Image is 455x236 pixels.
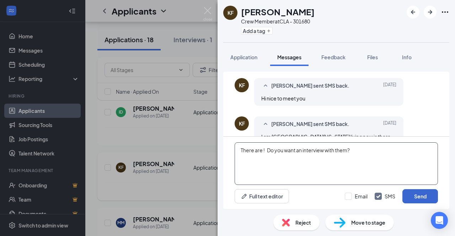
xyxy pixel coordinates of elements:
[426,8,434,16] svg: ArrowRight
[271,120,349,128] span: [PERSON_NAME] sent SMS back.
[271,82,349,90] span: [PERSON_NAME] sent SMS back.
[261,120,270,128] svg: SmallChevronUp
[383,82,396,90] span: [DATE]
[261,82,270,90] svg: SmallChevronUp
[383,120,396,128] span: [DATE]
[261,133,391,148] span: I am [GEOGRAPHIC_DATA][US_STATE] living now is there any openings for jobs at [GEOGRAPHIC_DATA] here
[431,212,448,229] div: Open Intercom Messenger
[227,9,234,16] div: KF
[402,54,412,60] span: Info
[241,27,273,34] button: PlusAdd a tag
[267,29,271,33] svg: Plus
[235,189,289,203] button: Full text editorPen
[277,54,301,60] span: Messages
[261,95,305,101] span: Hi nice to meet you
[295,219,311,226] span: Reject
[235,142,438,185] textarea: There are ! Do you want an interview with them?
[424,6,437,18] button: ArrowRight
[402,189,438,203] button: Send
[351,219,385,226] span: Move to stage
[241,18,315,25] div: Crew Member at CLA - 301680
[367,54,378,60] span: Files
[239,82,245,89] div: KF
[321,54,346,60] span: Feedback
[409,8,417,16] svg: ArrowLeftNew
[441,8,449,16] svg: Ellipses
[230,54,257,60] span: Application
[239,120,245,127] div: KF
[241,193,248,200] svg: Pen
[241,6,315,18] h1: [PERSON_NAME]
[407,6,419,18] button: ArrowLeftNew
